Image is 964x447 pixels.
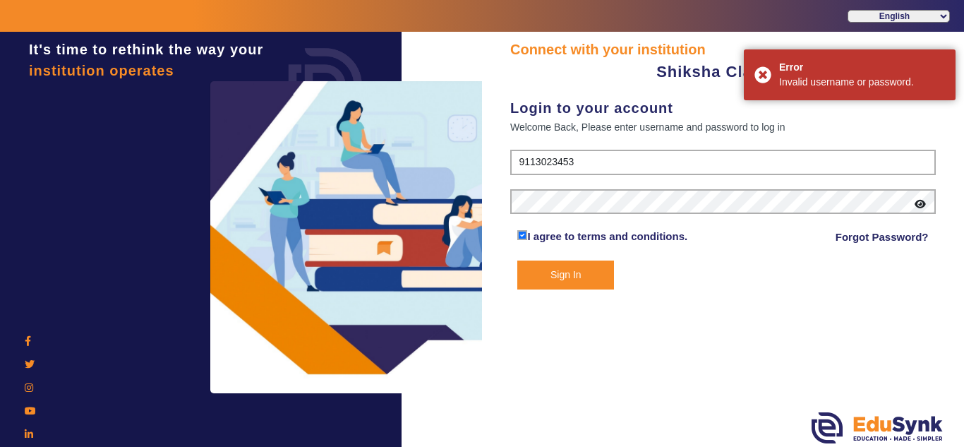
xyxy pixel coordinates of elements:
[510,119,936,136] div: Welcome Back, Please enter username and password to log in
[272,32,378,138] img: login.png
[510,60,936,83] div: Shiksha Classes
[527,230,687,242] a: I agree to terms and conditions.
[779,75,945,90] div: Invalid username or password.
[510,150,936,175] input: User Name
[210,81,507,393] img: login3.png
[812,412,943,443] img: edusynk.png
[517,261,614,290] button: Sign In
[29,42,263,57] span: It's time to rethink the way your
[510,97,936,119] div: Login to your account
[836,229,929,246] a: Forgot Password?
[510,39,936,60] div: Connect with your institution
[29,63,174,78] span: institution operates
[779,60,945,75] div: Error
